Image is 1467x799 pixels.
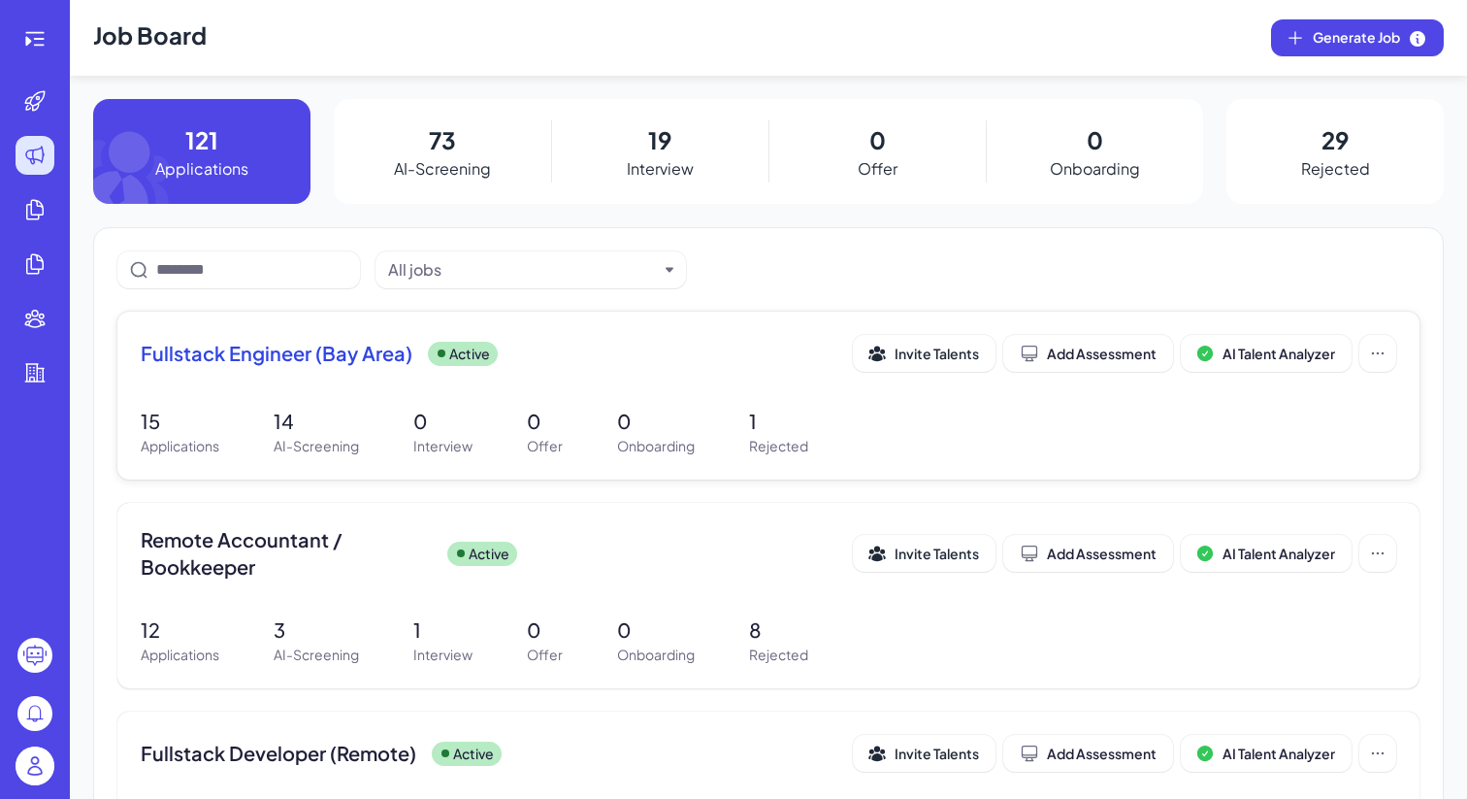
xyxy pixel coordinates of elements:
p: Applications [141,436,219,456]
p: Rejected [1301,157,1370,181]
p: 12 [141,616,219,645]
p: 0 [413,407,473,436]
p: Rejected [749,436,808,456]
button: Invite Talents [853,735,995,772]
button: AI Talent Analyzer [1181,735,1352,772]
span: Fullstack Engineer (Bay Area) [141,340,412,367]
img: user_logo.png [16,747,54,785]
p: 73 [429,122,456,157]
p: 0 [617,616,695,645]
button: Invite Talents [853,535,995,572]
p: Offer [527,436,563,456]
p: Interview [627,157,694,181]
p: Offer [858,157,897,181]
span: Invite Talents [895,745,979,762]
p: Applications [141,645,219,665]
p: AI-Screening [274,645,359,665]
p: 15 [141,407,219,436]
p: Onboarding [617,645,695,665]
p: Rejected [749,645,808,665]
p: 0 [527,616,563,645]
button: Add Assessment [1003,735,1173,772]
p: Active [453,744,494,764]
button: AI Talent Analyzer [1181,535,1352,572]
p: 1 [749,407,808,436]
p: 3 [274,616,359,645]
p: 8 [749,616,808,645]
p: Active [469,544,509,564]
p: 29 [1321,122,1349,157]
div: Add Assessment [1020,544,1157,563]
p: AI-Screening [274,436,359,456]
button: Add Assessment [1003,335,1173,372]
button: Add Assessment [1003,535,1173,572]
p: Active [449,344,490,364]
p: Offer [527,645,563,665]
p: 0 [1087,122,1103,157]
p: 0 [869,122,886,157]
p: Interview [413,645,473,665]
span: Invite Talents [895,545,979,562]
span: AI Talent Analyzer [1222,745,1335,762]
span: Generate Job [1313,27,1427,49]
div: Add Assessment [1020,744,1157,763]
p: 0 [527,407,563,436]
button: Invite Talents [853,335,995,372]
p: AI-Screening [394,157,491,181]
span: Fullstack Developer (Remote) [141,740,416,767]
button: All jobs [388,258,658,282]
p: Interview [413,436,473,456]
div: All jobs [388,258,441,282]
p: 14 [274,407,359,436]
span: AI Talent Analyzer [1222,345,1335,362]
span: Invite Talents [895,345,979,362]
span: Remote Accountant / Bookkeeper [141,526,432,581]
p: Onboarding [617,436,695,456]
p: Onboarding [1050,157,1140,181]
p: 0 [617,407,695,436]
button: AI Talent Analyzer [1181,335,1352,372]
button: Generate Job [1271,19,1444,56]
p: 1 [413,616,473,645]
p: 19 [648,122,671,157]
span: AI Talent Analyzer [1222,545,1335,562]
div: Add Assessment [1020,344,1157,363]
